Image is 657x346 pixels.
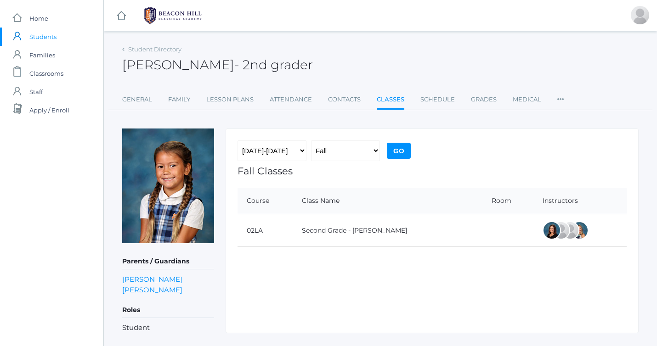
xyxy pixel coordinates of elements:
[122,128,214,243] img: Fern Teffeteller
[482,188,533,214] th: Room
[533,188,627,214] th: Instructors
[238,214,293,247] td: 02LA
[122,285,182,295] a: [PERSON_NAME]
[513,90,541,109] a: Medical
[29,9,48,28] span: Home
[29,101,69,119] span: Apply / Enroll
[122,254,214,269] h5: Parents / Guardians
[206,90,254,109] a: Lesson Plans
[377,90,404,110] a: Classes
[29,46,55,64] span: Families
[122,274,182,285] a: [PERSON_NAME]
[122,302,214,318] h5: Roles
[302,226,407,234] a: Second Grade - [PERSON_NAME]
[29,64,63,83] span: Classrooms
[238,166,627,176] h1: Fall Classes
[122,90,152,109] a: General
[570,221,589,240] div: Courtney Nicholls
[270,90,312,109] a: Attendance
[234,57,313,73] span: - 2nd grader
[29,83,43,101] span: Staff
[543,221,561,240] div: Emily Balli
[561,221,579,240] div: Sarah Armstrong
[328,90,361,109] a: Contacts
[128,45,181,53] a: Student Directory
[471,90,497,109] a: Grades
[29,28,57,46] span: Students
[293,188,482,214] th: Class Name
[168,90,190,109] a: Family
[238,188,293,214] th: Course
[552,221,570,240] div: Cari Burke
[122,323,214,333] li: Student
[138,4,207,27] img: BHCALogos-05-308ed15e86a5a0abce9b8dd61676a3503ac9727e845dece92d48e8588c001991.png
[420,90,455,109] a: Schedule
[387,143,411,159] input: Go
[631,6,649,24] div: Shannon Teffeteller
[122,58,313,72] h2: [PERSON_NAME]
